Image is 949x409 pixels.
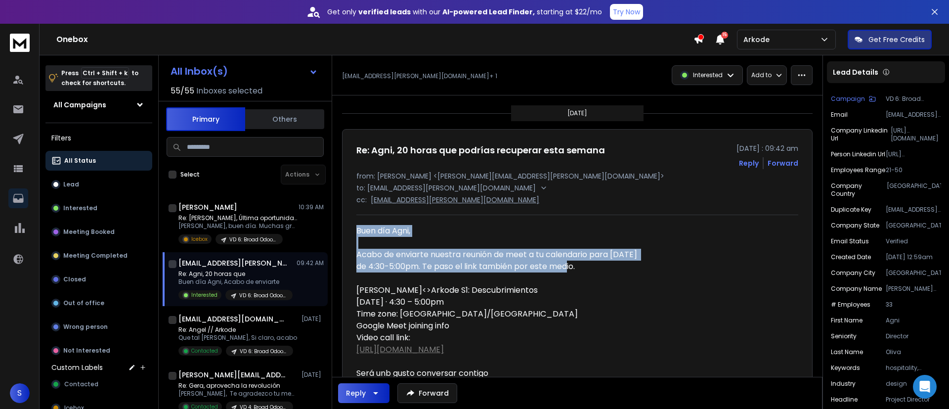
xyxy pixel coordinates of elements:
[63,347,110,355] p: Not Interested
[342,72,497,80] p: [EMAIL_ADDRESS][PERSON_NAME][DOMAIN_NAME] + 1
[10,383,30,403] button: S
[196,85,262,97] h3: Inboxes selected
[886,95,941,103] p: VD 6: Broad Odoo_Campaign - ARKODE
[831,301,870,309] p: # Employees
[751,71,772,79] p: Add to
[178,390,297,398] p: [PERSON_NAME], Te agradezco tu mensaje
[356,225,645,237] div: Buen día Agni,
[886,317,941,324] p: Agni
[64,157,96,165] p: All Status
[831,269,875,277] p: Company City
[356,249,645,273] div: Acabo de enviarte nuestra reunión de meet a tu calendario para [DATE] de 4:30-5:00pm. Te paso el ...
[299,203,324,211] p: 10:39 AM
[831,206,871,214] p: Duplicate Key
[886,380,941,388] p: design
[178,370,287,380] h1: [PERSON_NAME][EMAIL_ADDRESS][DOMAIN_NAME]
[166,107,245,131] button: Primary
[886,285,941,293] p: [PERSON_NAME] Design Studio
[178,382,297,390] p: Re: Gera, aprovecha la revolución
[338,383,389,403] button: Reply
[831,95,876,103] button: Campaign
[831,285,882,293] p: Company Name
[913,375,937,399] div: Open Intercom Messenger
[356,367,645,379] div: Será unb gusto conversar contigo
[45,246,152,266] button: Meeting Completed
[63,252,128,260] p: Meeting Completed
[53,100,106,110] h1: All Campaigns
[886,150,941,158] p: [URL][DOMAIN_NAME]
[848,30,932,49] button: Get Free Credits
[613,7,640,17] p: Try Now
[302,371,324,379] p: [DATE]
[768,158,798,168] div: Forward
[743,35,774,45] p: Arkode
[64,380,98,388] span: Contacted
[297,259,324,267] p: 09:42 AM
[356,171,798,181] p: from: [PERSON_NAME] <[PERSON_NAME][EMAIL_ADDRESS][PERSON_NAME][DOMAIN_NAME]>
[831,332,857,340] p: Seniority
[51,363,103,372] h3: Custom Labels
[831,166,885,174] p: Employees Range
[63,323,108,331] p: Wrong person
[239,292,287,299] p: VD 6: Broad Odoo_Campaign - ARKODE
[886,332,941,340] p: Director
[45,341,152,361] button: Not Interested
[63,275,86,283] p: Closed
[171,66,228,76] h1: All Inbox(s)
[63,299,104,307] p: Out of office
[191,347,218,355] p: Contacted
[833,67,878,77] p: Lead Details
[178,334,297,342] p: Que tal [PERSON_NAME], Si claro, acabo
[45,374,152,394] button: Contacted
[56,34,693,45] h1: Onebox
[45,270,152,289] button: Closed
[178,326,297,334] p: Re: Angel // Arkode
[45,175,152,194] button: Lead
[886,111,941,119] p: [EMAIL_ADDRESS][DOMAIN_NAME][PERSON_NAME]
[240,348,287,355] p: VD 6: Broad Odoo_Campaign - ARKODE
[831,182,887,198] p: Company Country
[45,293,152,313] button: Out of office
[191,291,217,299] p: Interested
[178,270,293,278] p: Re: Agni, 20 horas que
[245,108,324,130] button: Others
[886,237,941,245] p: Verified
[831,237,869,245] p: Email Status
[831,317,863,324] p: First Name
[831,150,885,158] p: Person Linkedin Url
[887,182,941,198] p: [GEOGRAPHIC_DATA]
[178,202,237,212] h1: [PERSON_NAME]
[567,109,587,117] p: [DATE]
[63,204,97,212] p: Interested
[178,222,297,230] p: [PERSON_NAME], buen día. Muchas gracias
[831,111,848,119] p: Email
[891,127,941,142] p: [URL][DOMAIN_NAME][PERSON_NAME]
[831,127,891,142] p: Company Linkedin Url
[346,388,366,398] div: Reply
[45,198,152,218] button: Interested
[721,32,728,39] span: 15
[356,183,538,193] p: to: [EMAIL_ADDRESS][PERSON_NAME][DOMAIN_NAME]
[63,228,115,236] p: Meeting Booked
[831,348,863,356] p: Last Name
[302,315,324,323] p: [DATE]
[886,269,941,277] p: [GEOGRAPHIC_DATA]
[693,71,723,79] p: Interested
[45,317,152,337] button: Wrong person
[868,35,925,45] p: Get Free Credits
[81,67,129,79] span: Ctrl + Shift + k
[886,301,941,309] p: 33
[63,181,79,188] p: Lead
[229,236,277,243] p: VD 6: Broad Odoo_Campaign - ARKODE
[886,364,941,372] p: hospitality, housing complex, architecture, interior design, hotels, ff&e, landscape design, envi...
[356,143,605,157] h1: Re: Agni, 20 horas que podrías recuperar esta semana
[180,171,200,179] label: Select
[45,151,152,171] button: All Status
[831,364,860,372] p: Keywords
[610,4,643,20] button: Try Now
[886,166,941,174] p: 21-50
[739,158,759,168] button: Reply
[886,396,941,404] p: Project Director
